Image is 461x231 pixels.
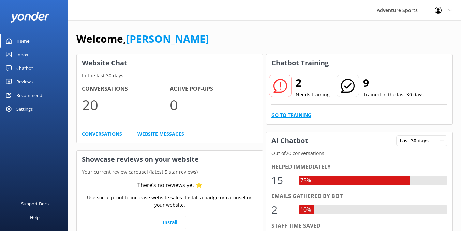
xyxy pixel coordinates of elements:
a: Install [154,216,186,229]
a: Go to Training [271,111,311,119]
div: Emails gathered by bot [271,192,447,201]
div: Recommend [16,89,42,102]
p: Use social proof to increase website sales. Install a badge or carousel on your website. [82,194,258,209]
div: Home [16,34,30,48]
h2: 9 [363,75,424,91]
div: There’s no reviews yet ⭐ [137,181,203,190]
h4: Active Pop-ups [170,84,258,93]
div: Help [30,211,40,224]
h3: Showcase reviews on your website [77,151,263,168]
div: Support Docs [21,197,49,211]
p: Trained in the last 30 days [363,91,424,98]
a: Conversations [82,130,122,138]
h4: Conversations [82,84,170,93]
h1: Welcome, [76,31,209,47]
h3: AI Chatbot [266,132,313,150]
p: 20 [82,93,170,116]
p: Out of 20 conversations [266,150,452,157]
h2: 2 [296,75,330,91]
div: Chatbot [16,61,33,75]
p: In the last 30 days [77,72,263,79]
div: 75% [299,176,313,185]
p: Your current review carousel (latest 5 star reviews) [77,168,263,176]
div: 2 [271,202,292,218]
h3: Website Chat [77,54,263,72]
span: Last 30 days [400,137,433,144]
h3: Chatbot Training [266,54,334,72]
p: Needs training [296,91,330,98]
div: Reviews [16,75,33,89]
div: Helped immediately [271,163,447,171]
div: 15 [271,172,292,188]
div: Staff time saved [271,221,447,230]
a: Website Messages [137,130,184,138]
img: yonder-white-logo.png [10,12,49,23]
div: Settings [16,102,33,116]
div: Inbox [16,48,28,61]
a: [PERSON_NAME] [126,32,209,46]
p: 0 [170,93,258,116]
div: 10% [299,205,313,214]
